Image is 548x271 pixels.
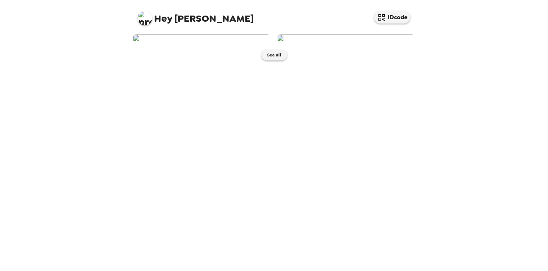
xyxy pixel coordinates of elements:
[261,50,287,60] button: See all
[154,12,172,25] span: Hey
[374,11,410,24] button: IDcode
[277,34,415,42] img: user-269531
[138,11,152,25] img: profile pic
[133,34,271,42] img: user-269539
[138,7,254,24] span: [PERSON_NAME]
